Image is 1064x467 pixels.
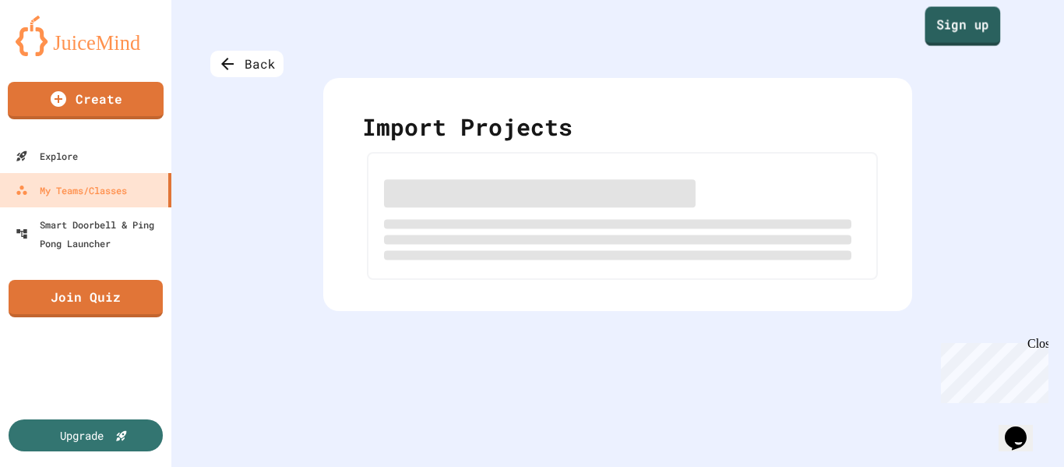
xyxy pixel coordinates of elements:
[999,405,1048,451] iframe: chat widget
[9,280,163,317] a: Join Quiz
[16,16,156,56] img: logo-orange.svg
[6,6,107,99] div: Chat with us now!Close
[60,427,104,444] div: Upgrade
[16,215,165,253] div: Smart Doorbell & Ping Pong Launcher
[16,181,127,200] div: My Teams/Classes
[210,51,284,77] div: Back
[362,109,873,152] div: Import Projects
[935,337,1048,403] iframe: chat widget
[925,7,1001,46] a: Sign up
[8,82,164,119] a: Create
[16,147,78,165] div: Explore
